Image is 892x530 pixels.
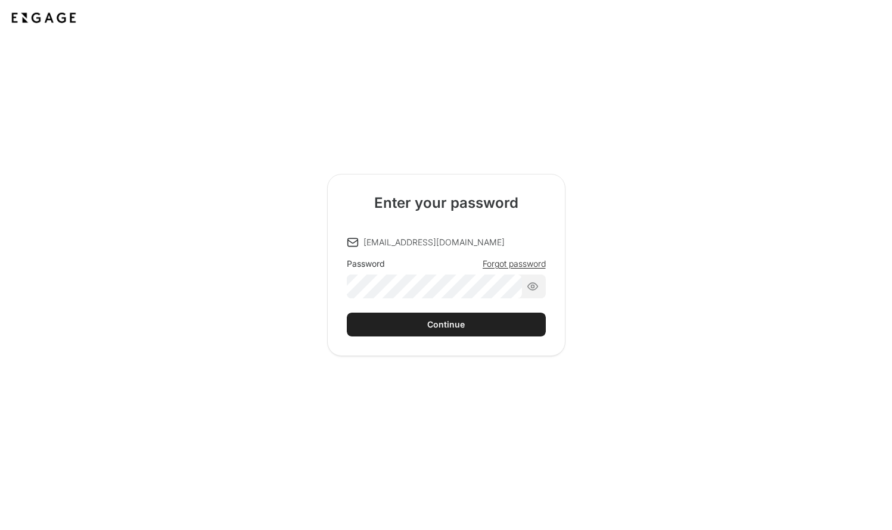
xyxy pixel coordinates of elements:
button: Continue [347,313,546,336]
div: Continue [427,319,465,331]
h2: Enter your password [374,194,518,213]
div: Password [347,258,385,270]
a: Forgot password [483,258,546,270]
img: Application logo [10,10,78,26]
p: [EMAIL_ADDRESS][DOMAIN_NAME] [363,236,505,248]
